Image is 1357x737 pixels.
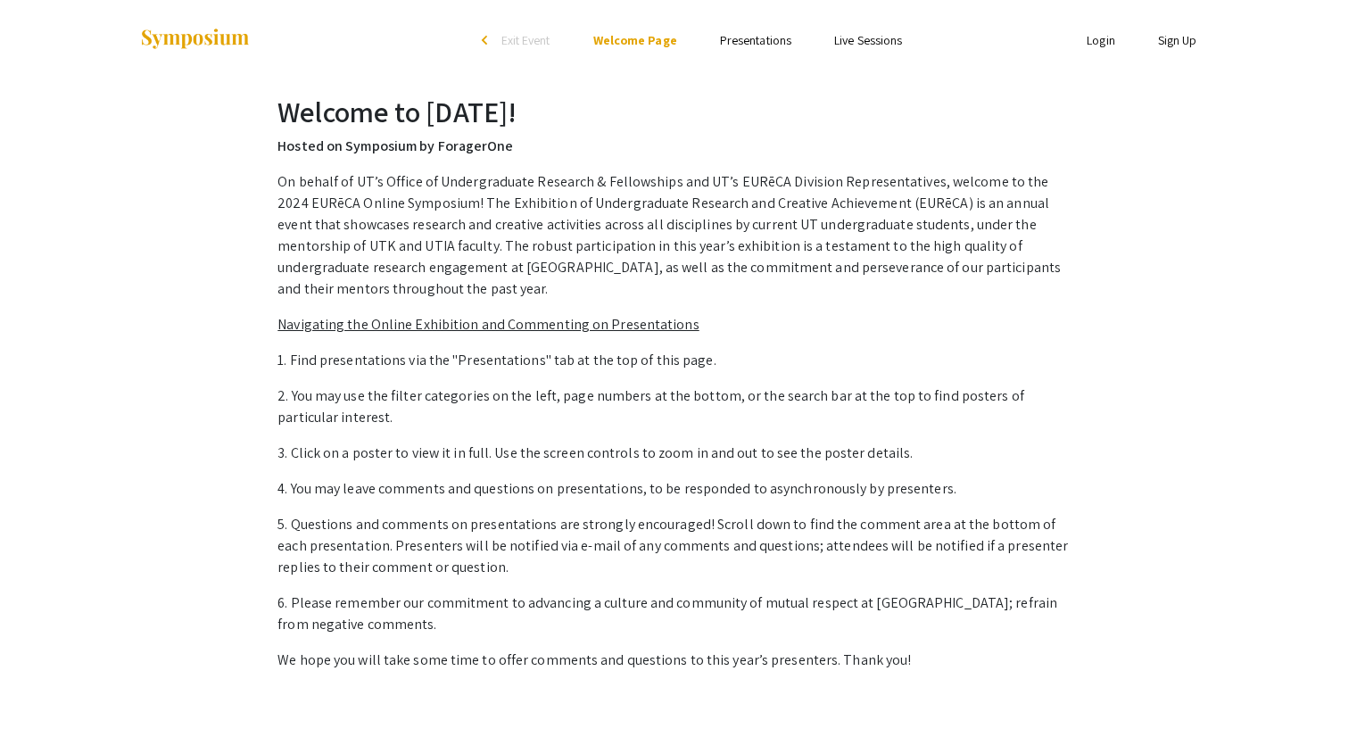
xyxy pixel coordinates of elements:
[277,478,1079,500] p: 4. You may leave comments and questions on presentations, to be responded to asynchronously by pr...
[720,32,791,48] a: Presentations
[277,592,1079,635] p: 6. Please remember our commitment to advancing a culture and community of mutual respect at [GEOG...
[593,32,677,48] a: Welcome Page
[277,315,699,334] u: Navigating the Online Exhibition and Commenting on Presentations
[277,171,1079,300] p: On behalf of UT’s Office of Undergraduate Research & Fellowships and UT’s EURēCA Division Represe...
[277,443,1079,464] p: 3. Click on a poster to view it in full. Use the screen controls to zoom in and out to see the po...
[834,32,902,48] a: Live Sessions
[277,136,1079,157] p: Hosted on Symposium by ForagerOne
[277,350,1079,371] p: 1. Find presentations via the "Presentations" tab at the top of this page.
[277,385,1079,428] p: 2. You may use the filter categories on the left, page numbers at the bottom, or the search bar a...
[139,28,251,52] img: Symposium by ForagerOne
[277,650,1079,671] p: We hope you will take some time to offer comments and questions to this year’s presenters. Thank ...
[482,35,492,46] div: arrow_back_ios
[501,32,550,48] span: Exit Event
[1087,32,1115,48] a: Login
[277,514,1079,578] p: 5. Questions and comments on presentations are strongly encouraged! Scroll down to find the comme...
[277,95,1079,128] h2: Welcome to [DATE]!
[1158,32,1197,48] a: Sign Up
